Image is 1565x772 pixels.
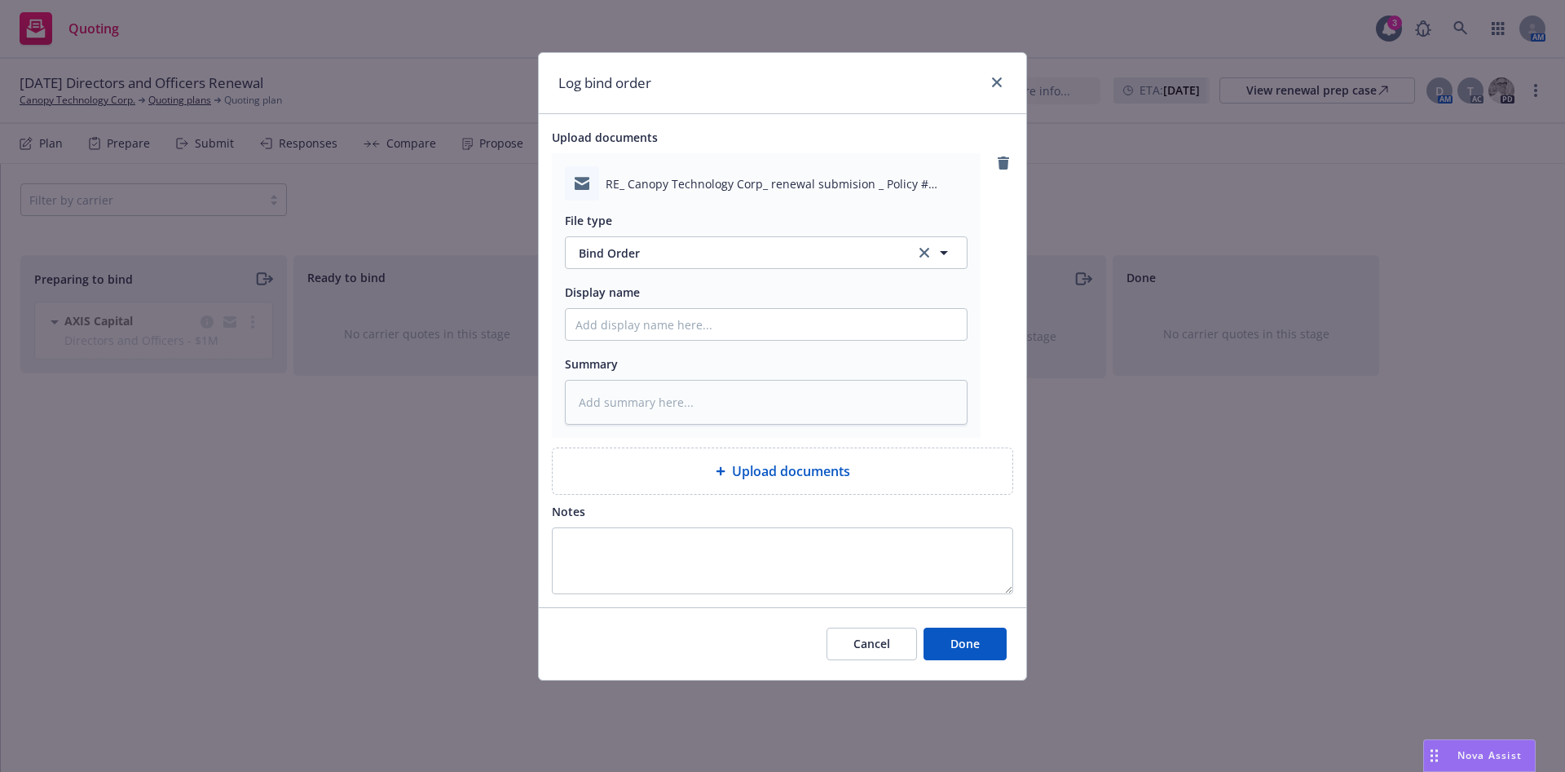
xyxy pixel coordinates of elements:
span: RE_ Canopy Technology Corp_ renewal submision _ Policy # AXIS00001296003 _ exp 8_31_25.msg [606,175,968,192]
a: clear selection [915,243,934,262]
span: File type [565,213,612,228]
div: Upload documents [552,448,1013,495]
span: Upload documents [552,130,658,145]
a: remove [994,153,1013,173]
input: Add display name here... [566,309,967,340]
span: Cancel [853,636,890,651]
a: close [987,73,1007,92]
button: Bind Orderclear selection [565,236,968,269]
span: Bind Order [579,245,898,262]
div: Drag to move [1424,740,1444,771]
span: Display name [565,285,640,300]
button: Done [924,628,1007,660]
button: Nova Assist [1423,739,1536,772]
span: Nova Assist [1457,748,1522,762]
span: Upload documents [732,461,850,481]
span: Summary [565,356,618,372]
span: Notes [552,504,585,519]
span: Done [950,636,980,651]
h1: Log bind order [558,73,651,94]
button: Cancel [827,628,917,660]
